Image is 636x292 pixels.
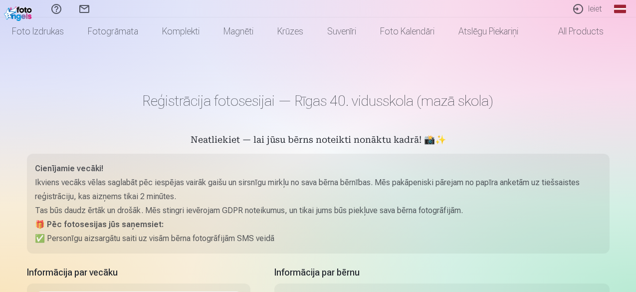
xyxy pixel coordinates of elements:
[274,266,610,280] h5: Informācija par bērnu
[368,17,446,45] a: Foto kalendāri
[150,17,212,45] a: Komplekti
[27,92,610,110] h1: Reģistrācija fotosesijai — Rīgas 40. vidusskola (mazā skola)
[446,17,530,45] a: Atslēgu piekariņi
[212,17,265,45] a: Magnēti
[315,17,368,45] a: Suvenīri
[35,176,602,204] p: Ikviens vecāks vēlas saglabāt pēc iespējas vairāk gaišu un sirsnīgu mirkļu no sava bērna bērnības...
[35,232,602,246] p: ✅ Personīgu aizsargātu saiti uz visām bērna fotogrāfijām SMS veidā
[4,4,34,21] img: /fa1
[76,17,150,45] a: Fotogrāmata
[27,266,250,280] h5: Informācija par vecāku
[265,17,315,45] a: Krūzes
[35,164,103,173] strong: Cienījamie vecāki!
[27,134,610,148] h5: Neatliekiet — lai jūsu bērns noteikti nonāktu kadrā! 📸✨
[35,204,602,218] p: Tas būs daudz ērtāk un drošāk. Mēs stingri ievērojam GDPR noteikumus, un tikai jums būs piekļuve ...
[35,220,164,229] strong: 🎁 Pēc fotosesijas jūs saņemsiet:
[530,17,616,45] a: All products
